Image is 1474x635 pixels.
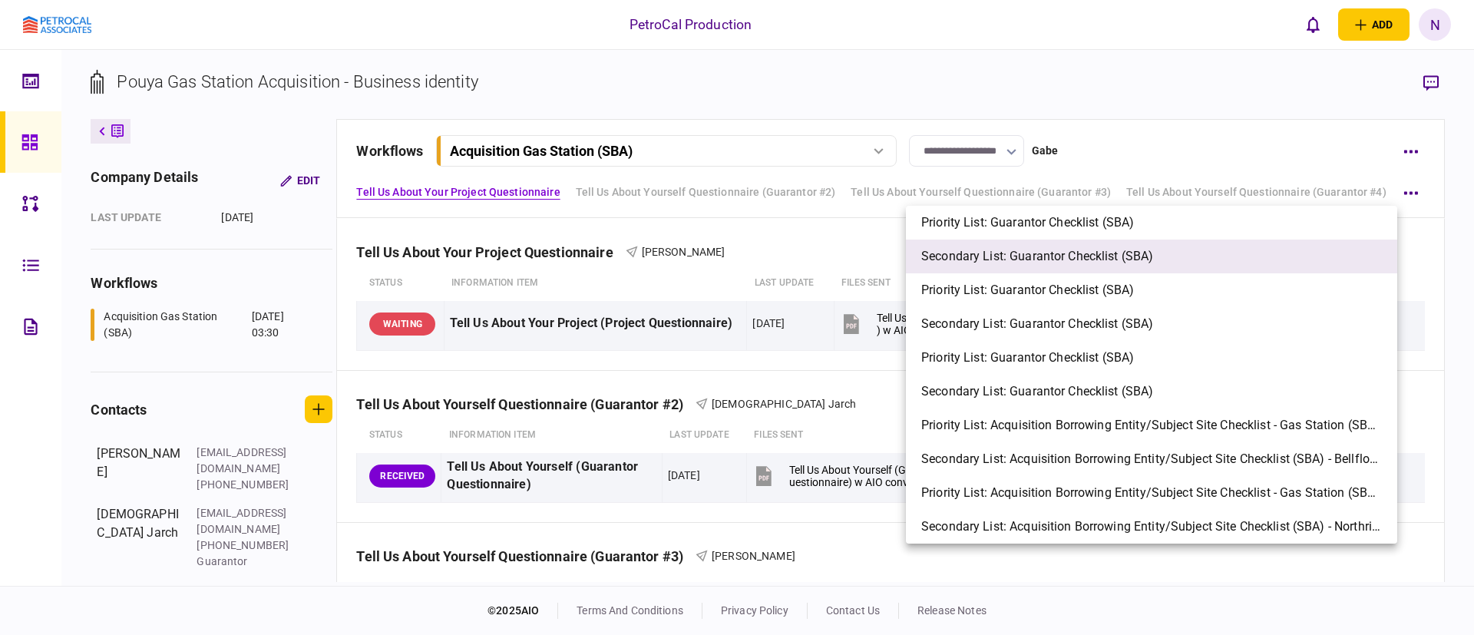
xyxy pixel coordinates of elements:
a: Secondary List: Acquisition Borrowing Entity/Subject Site Checklist (SBA) - Bellflower Site [906,442,1397,476]
span: Secondary List: Acquisition Borrowing Entity/Subject Site Checklist (SBA) - Bellflower Site [921,450,1382,468]
a: Secondary List: Guarantor Checklist (SBA) [906,375,1397,408]
a: Priority List: Guarantor Checklist (SBA) [906,206,1397,240]
a: Priority List: Guarantor Checklist (SBA) [906,341,1397,375]
a: Secondary List: Guarantor Checklist (SBA) [906,307,1397,341]
span: Priority List: Guarantor Checklist (SBA) [921,213,1134,232]
span: Priority List: Guarantor Checklist (SBA) [921,281,1134,299]
a: Secondary List: Acquisition Borrowing Entity/Subject Site Checklist (SBA) - Northridge Site [906,510,1397,544]
a: Secondary List: Guarantor Checklist (SBA) [906,240,1397,273]
span: Priority List: Acquisition Borrowing Entity/Subject Site Checklist - Gas Station (SBA) - [GEOGRAP... [921,484,1382,502]
span: Priority List: Guarantor Checklist (SBA) [921,349,1134,367]
a: Priority List: Guarantor Checklist (SBA) [906,273,1397,307]
span: Secondary List: Guarantor Checklist (SBA) [921,382,1153,401]
a: Priority List: Acquisition Borrowing Entity/Subject Site Checklist - Gas Station (SBA) - [GEOGRAP... [906,476,1397,510]
span: Secondary List: Guarantor Checklist (SBA) [921,315,1153,333]
span: Priority List: Acquisition Borrowing Entity/Subject Site Checklist - Gas Station (SBA) - Bellflow... [921,416,1382,435]
span: Secondary List: Acquisition Borrowing Entity/Subject Site Checklist (SBA) - Northridge Site [921,518,1382,536]
span: Secondary List: Guarantor Checklist (SBA) [921,247,1153,266]
a: Priority List: Acquisition Borrowing Entity/Subject Site Checklist - Gas Station (SBA) - Bellflow... [906,408,1397,442]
